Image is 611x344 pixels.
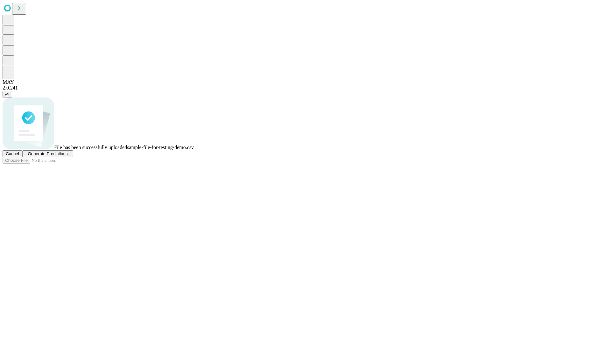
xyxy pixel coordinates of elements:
span: @ [5,92,10,97]
button: Generate Predictions [22,150,73,157]
button: Cancel [3,150,22,157]
div: MAY [3,79,608,85]
span: Cancel [6,151,19,156]
button: @ [3,91,12,97]
span: sample-file-for-testing-demo.csv [127,145,194,150]
div: 2.0.241 [3,85,608,91]
span: File has been successfully uploaded [54,145,127,150]
span: Generate Predictions [28,151,67,156]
